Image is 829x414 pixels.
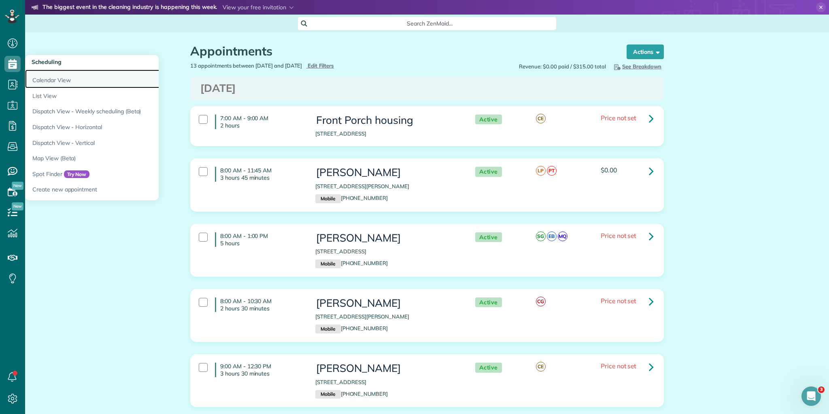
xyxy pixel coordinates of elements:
span: MQ [558,231,568,241]
span: EB [547,231,557,241]
small: Mobile [315,390,340,399]
a: Dispatch View - Weekly scheduling (Beta) [25,104,227,119]
h1: Appointments [190,45,611,58]
button: Actions [627,45,664,59]
span: Price not set [601,297,636,305]
span: Active [475,115,502,125]
h4: 8:00 AM - 11:45 AM [215,167,303,181]
a: Calendar View [25,70,227,88]
p: [STREET_ADDRESS] [315,130,459,138]
small: Mobile [315,259,340,268]
h4: 8:00 AM - 10:30 AM [215,297,303,312]
strong: The biggest event in the cleaning industry is happening this week. [43,3,217,12]
p: [STREET_ADDRESS] [315,378,459,386]
span: Active [475,363,502,373]
span: Active [475,297,502,308]
span: Active [475,167,502,177]
h4: 8:00 AM - 1:00 PM [215,232,303,247]
a: Mobile[PHONE_NUMBER] [315,260,388,266]
a: Mobile[PHONE_NUMBER] [315,195,388,201]
p: [STREET_ADDRESS][PERSON_NAME] [315,183,459,190]
span: Price not set [601,231,636,240]
h3: [PERSON_NAME] [315,167,459,178]
p: [STREET_ADDRESS] [315,248,459,255]
a: Mobile[PHONE_NUMBER] [315,391,388,397]
span: New [12,182,23,190]
a: Dispatch View - Vertical [25,135,227,151]
a: List View [25,88,227,104]
a: Spot FinderTry Now [25,166,227,182]
span: CE [536,114,546,123]
p: 2 hours [220,122,303,129]
small: Mobile [315,325,340,333]
p: 3 hours 45 minutes [220,174,303,181]
div: 13 appointments between [DATE] and [DATE] [184,62,427,70]
h3: [PERSON_NAME] [315,232,459,244]
h3: [PERSON_NAME] [315,363,459,374]
h4: 7:00 AM - 9:00 AM [215,115,303,129]
a: Create new appointment [25,182,227,200]
span: Price not set [601,114,636,122]
p: [STREET_ADDRESS][PERSON_NAME] [315,313,459,321]
span: Active [475,232,502,242]
span: PT [547,166,557,176]
span: Price not set [601,362,636,370]
button: See Breakdown [610,62,664,71]
span: $0.00 [601,166,617,174]
span: CE [536,362,546,372]
span: CG [536,297,546,306]
h3: [PERSON_NAME] [315,297,459,309]
iframe: Intercom live chat [801,386,821,406]
span: SG [536,231,546,241]
p: 2 hours 30 minutes [220,305,303,312]
a: Edit Filters [306,62,334,69]
small: Mobile [315,194,340,203]
span: See Breakdown [612,63,661,70]
a: Dispatch View - Horizontal [25,119,227,135]
p: 3 hours 30 minutes [220,370,303,377]
span: New [12,202,23,210]
span: Try Now [64,170,90,178]
span: Edit Filters [308,62,334,69]
span: Scheduling [32,58,62,66]
a: Mobile[PHONE_NUMBER] [315,325,388,331]
p: 5 hours [220,240,303,247]
span: Revenue: $0.00 paid / $315.00 total [519,63,606,70]
a: Map View (Beta) [25,151,227,166]
span: 3 [818,386,825,393]
span: LP [536,166,546,176]
h3: [DATE] [200,83,654,94]
h3: Front Porch housing [315,115,459,126]
h4: 9:00 AM - 12:30 PM [215,363,303,377]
